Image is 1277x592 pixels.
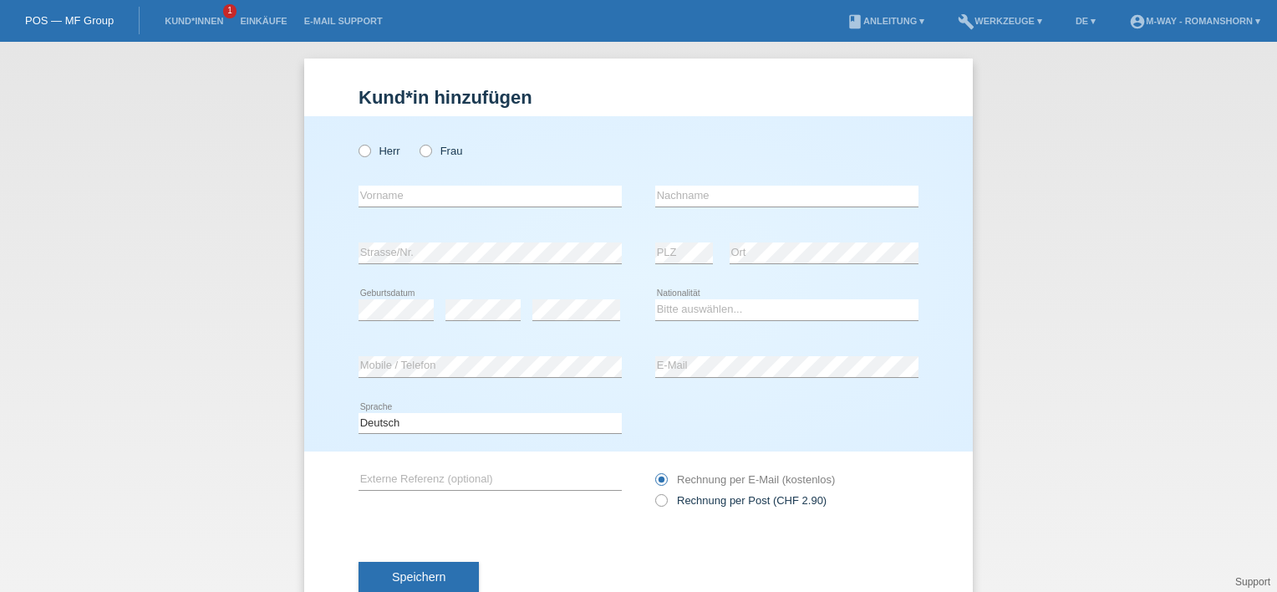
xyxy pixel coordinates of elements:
[655,494,827,507] label: Rechnung per Post (CHF 2.90)
[655,473,666,494] input: Rechnung per E-Mail (kostenlos)
[1129,13,1146,30] i: account_circle
[359,145,400,157] label: Herr
[420,145,430,156] input: Frau
[359,145,369,156] input: Herr
[223,4,237,18] span: 1
[958,13,974,30] i: build
[231,16,295,26] a: Einkäufe
[1121,16,1269,26] a: account_circlem-way - Romanshorn ▾
[156,16,231,26] a: Kund*innen
[296,16,391,26] a: E-Mail Support
[1235,576,1270,588] a: Support
[838,16,933,26] a: bookAnleitung ▾
[392,570,445,584] span: Speichern
[847,13,863,30] i: book
[359,87,918,108] h1: Kund*in hinzufügen
[949,16,1051,26] a: buildWerkzeuge ▾
[655,494,666,515] input: Rechnung per Post (CHF 2.90)
[1067,16,1104,26] a: DE ▾
[655,473,835,486] label: Rechnung per E-Mail (kostenlos)
[420,145,462,157] label: Frau
[25,14,114,27] a: POS — MF Group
